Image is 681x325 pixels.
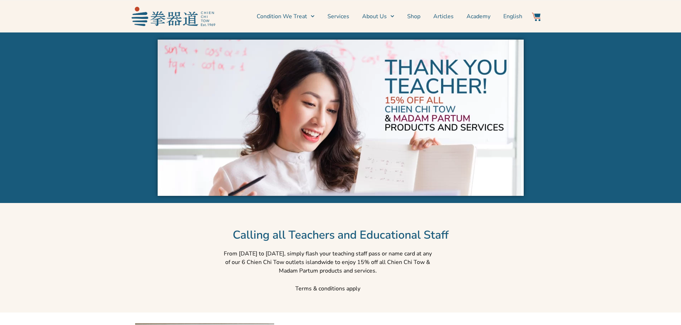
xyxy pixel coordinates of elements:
a: About Us [362,7,394,25]
a: English [503,7,522,25]
p: Terms & conditions apply [221,284,435,293]
a: Academy [467,7,490,25]
a: Articles [433,7,454,25]
span: English [503,12,522,21]
a: Shop [407,7,420,25]
p: From [DATE] to [DATE], simply flash your teaching staff pass or name card at any of our 6 Chien C... [221,249,435,275]
h2: Calling all Teachers and Educational Staff [221,228,460,242]
nav: Menu [219,7,523,25]
a: Services [327,7,349,25]
a: Condition We Treat [257,7,315,25]
img: Website Icon-03 [532,12,541,21]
